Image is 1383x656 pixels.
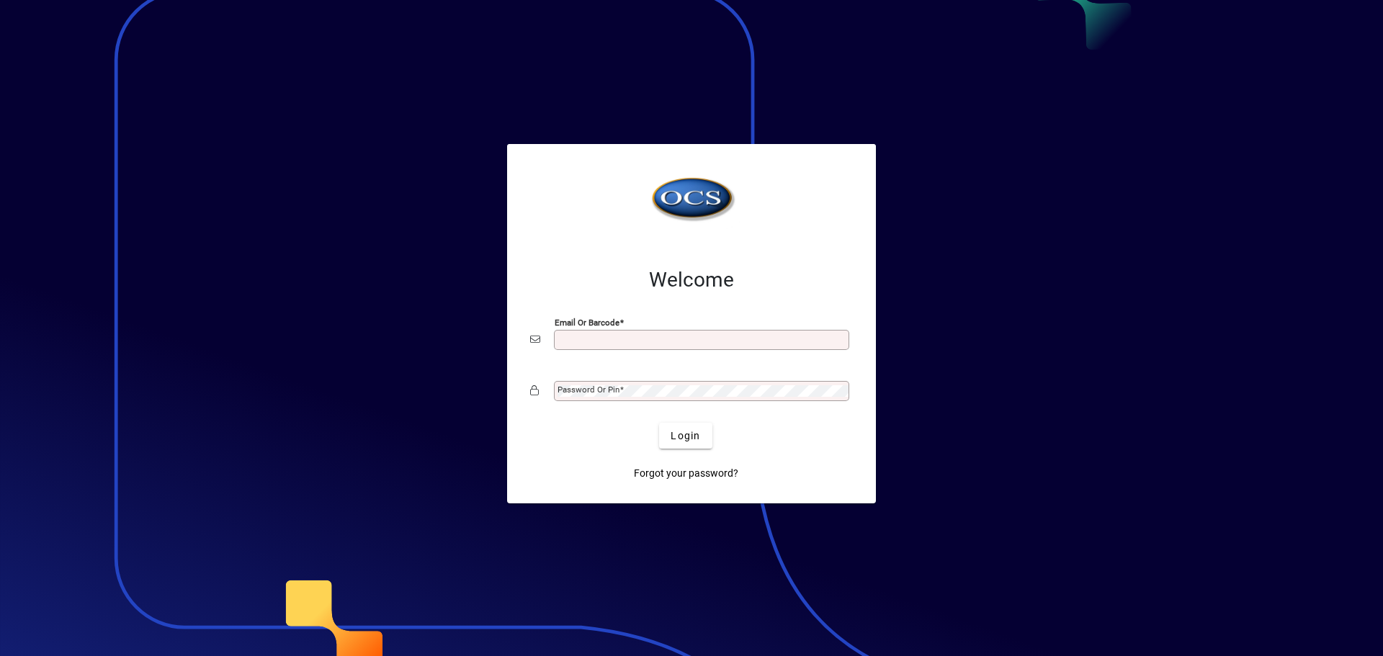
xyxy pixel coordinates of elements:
span: Login [671,428,700,444]
a: Forgot your password? [628,460,744,486]
span: Forgot your password? [634,466,738,481]
mat-label: Password or Pin [558,385,619,395]
mat-label: Email or Barcode [555,318,619,328]
button: Login [659,423,712,449]
h2: Welcome [530,268,853,292]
